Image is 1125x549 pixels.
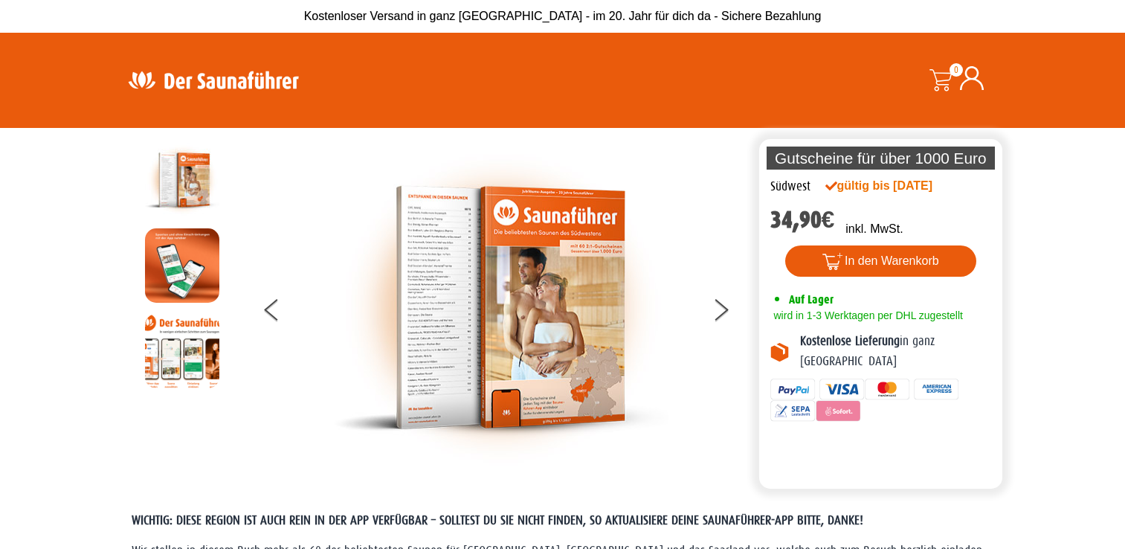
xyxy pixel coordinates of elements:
[770,177,810,196] div: Südwest
[800,332,992,371] p: in ganz [GEOGRAPHIC_DATA]
[825,177,965,195] div: gültig bis [DATE]
[145,228,219,303] img: MOCKUP-iPhone_regional
[770,309,963,321] span: wird in 1-3 Werktagen per DHL zugestellt
[785,245,976,277] button: In den Warenkorb
[789,292,834,306] span: Auf Lager
[822,206,835,234] span: €
[304,10,822,22] span: Kostenloser Versand in ganz [GEOGRAPHIC_DATA] - im 20. Jahr für dich da - Sichere Bezahlung
[767,147,996,170] p: Gutscheine für über 1000 Euro
[145,314,219,388] img: Anleitung7tn
[770,206,835,234] bdi: 34,90
[845,220,903,238] p: inkl. MwSt.
[800,334,900,348] b: Kostenlose Lieferung
[132,513,863,527] span: WICHTIG: DIESE REGION IST AUCH REIN IN DER APP VERFÜGBAR – SOLLTEST DU SIE NICHT FINDEN, SO AKTUA...
[334,143,668,472] img: der-saunafuehrer-2025-suedwest
[145,143,219,217] img: der-saunafuehrer-2025-suedwest
[950,63,963,77] span: 0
